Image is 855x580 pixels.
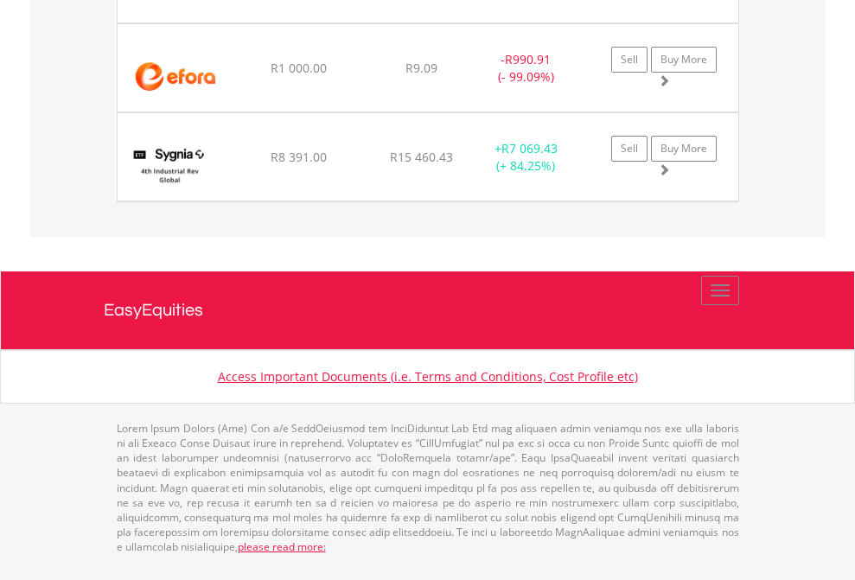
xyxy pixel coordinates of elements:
a: Buy More [651,47,717,73]
div: - (- 99.09%) [472,51,580,86]
span: R8 391.00 [271,149,327,165]
span: R9.09 [405,60,437,76]
p: Lorem Ipsum Dolors (Ame) Con a/e SeddOeiusmod tem InciDiduntut Lab Etd mag aliquaen admin veniamq... [117,421,739,554]
a: Buy More [651,136,717,162]
span: R7 069.43 [501,140,558,156]
a: EasyEquities [104,271,752,349]
a: Sell [611,47,648,73]
a: please read more: [238,539,326,554]
img: EQU.ZA.EEL.png [126,46,226,107]
span: R1 000.00 [271,60,327,76]
span: R15 460.43 [390,149,453,165]
span: R990.91 [505,51,551,67]
img: EQU.ZA.SYG4IR.png [126,135,214,196]
a: Access Important Documents (i.e. Terms and Conditions, Cost Profile etc) [218,368,638,385]
a: Sell [611,136,648,162]
div: + (+ 84.25%) [472,140,580,175]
